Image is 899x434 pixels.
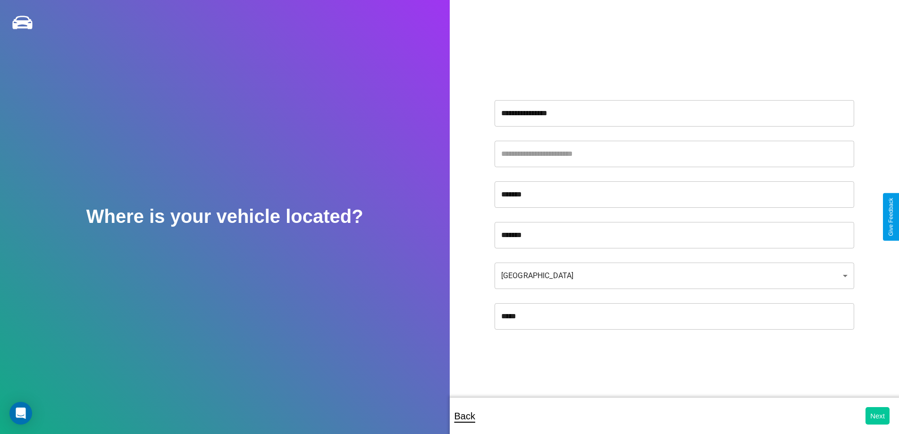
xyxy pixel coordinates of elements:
[888,198,894,236] div: Give Feedback
[9,402,32,425] div: Open Intercom Messenger
[454,408,475,425] p: Back
[86,206,363,227] h2: Where is your vehicle located?
[495,263,854,289] div: [GEOGRAPHIC_DATA]
[865,407,890,425] button: Next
